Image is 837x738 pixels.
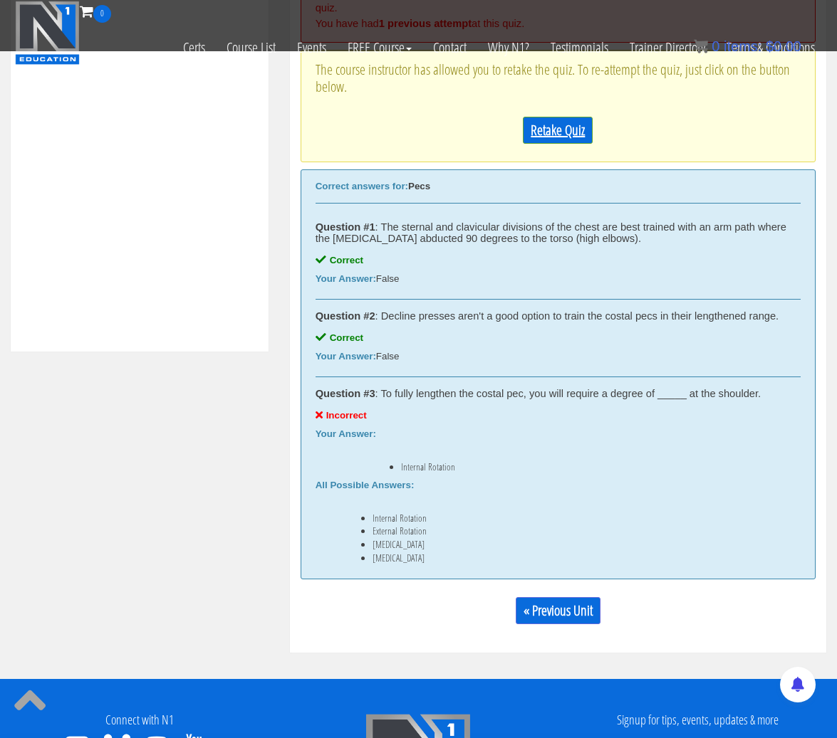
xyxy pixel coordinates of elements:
a: Certs [172,23,216,73]
div: Correct [316,332,801,344]
li: [MEDICAL_DATA] [373,552,772,564]
p: The course instructor has allowed you to retake the quiz. To re-attempt the quiz, just click on t... [316,61,801,95]
a: Testimonials [540,23,619,73]
img: icon11.png [694,39,708,53]
span: $ [766,38,774,54]
a: Contact [422,23,477,73]
div: : The sternal and clavicular divisions of the chest are best trained with an arm path where the [... [316,221,801,244]
strong: Question #2 [316,310,375,322]
li: [MEDICAL_DATA] [373,539,772,550]
b: All Possible Answers: [316,480,415,490]
b: Correct answers for: [316,181,408,191]
a: Why N1? [477,23,540,73]
li: Internal Rotation [373,512,772,524]
h4: Connect with N1 [11,713,269,727]
div: : To fully lengthen the costal pec, you will require a degree of _____ at the shoulder. [316,388,801,399]
strong: Question #3 [316,388,375,399]
span: 0 [93,5,111,23]
strong: Question #1 [316,221,375,233]
a: 0 [80,1,111,21]
b: Your Answer: [316,351,376,362]
a: Terms & Conditions [716,23,826,73]
a: Trainer Directory [619,23,716,73]
div: False [316,351,801,362]
a: Course List [216,23,286,73]
li: Internal Rotation [401,461,772,473]
b: Your Answer: [316,428,376,439]
li: External Rotation [373,525,772,537]
div: : Decline presses aren't a good option to train the costal pecs in their lengthened range. [316,310,801,322]
div: False [316,273,801,285]
h4: Signup for tips, events, updates & more [568,713,826,727]
b: Your Answer: [316,273,376,284]
a: Events [286,23,337,73]
a: Retake Quiz [523,117,593,144]
div: Incorrect [316,410,801,421]
a: « Previous Unit [516,597,601,624]
a: 0 items: $0.00 [694,38,801,54]
img: n1-education [15,1,80,65]
div: Correct [316,255,801,266]
div: Pecs [316,181,801,192]
span: items: [724,38,761,54]
bdi: 0.00 [766,38,801,54]
span: 0 [712,38,719,54]
a: FREE Course [337,23,422,73]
